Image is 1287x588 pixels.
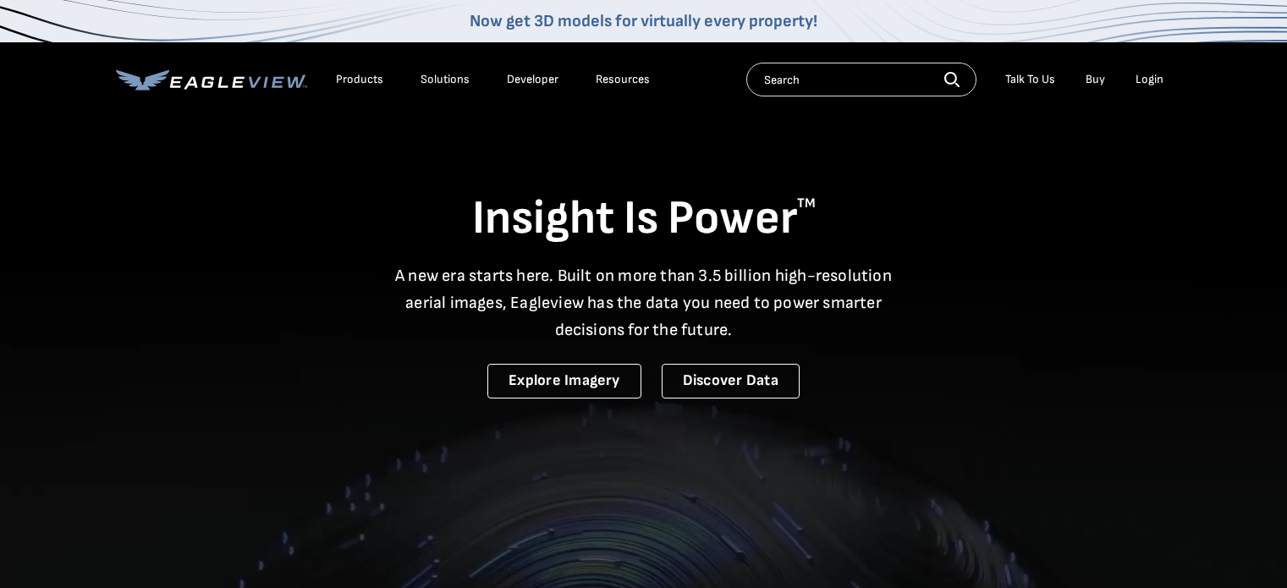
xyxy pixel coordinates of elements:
input: Search [746,63,976,96]
div: Products [336,72,383,87]
a: Explore Imagery [487,364,641,398]
a: Developer [507,72,558,87]
div: Login [1136,72,1163,87]
a: Now get 3D models for virtually every property! [470,11,817,31]
div: Resources [596,72,650,87]
a: Buy [1086,72,1105,87]
sup: TM [797,195,816,212]
div: Solutions [421,72,470,87]
p: A new era starts here. Built on more than 3.5 billion high-resolution aerial images, Eagleview ha... [385,262,903,343]
div: Talk To Us [1005,72,1055,87]
a: Discover Data [662,364,800,398]
h1: Insight Is Power [116,190,1172,249]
